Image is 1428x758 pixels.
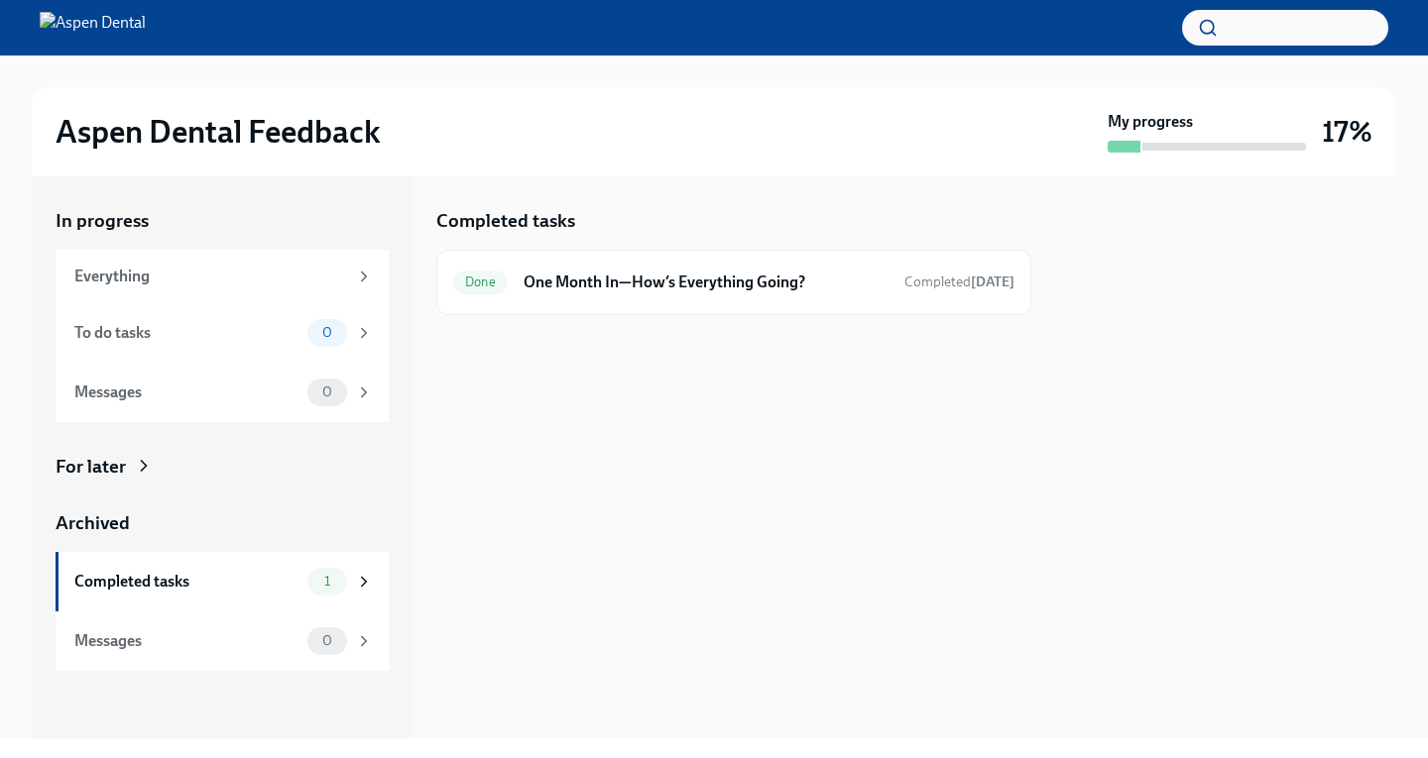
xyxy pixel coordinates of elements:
[56,208,389,234] a: In progress
[56,363,389,422] a: Messages0
[56,454,126,480] div: For later
[56,303,389,363] a: To do tasks0
[74,381,299,403] div: Messages
[74,630,299,652] div: Messages
[56,250,389,303] a: Everything
[1108,111,1193,133] strong: My progress
[310,633,344,648] span: 0
[56,112,381,152] h2: Aspen Dental Feedback
[74,571,299,593] div: Completed tasks
[436,208,575,234] h5: Completed tasks
[1322,114,1372,150] h3: 17%
[56,454,389,480] a: For later
[56,611,389,671] a: Messages0
[971,273,1014,290] strong: [DATE]
[310,384,344,399] span: 0
[904,273,1014,290] span: Completed
[904,272,1014,291] span: October 15th, 2025 12:49
[453,267,1014,298] a: DoneOne Month In—How’s Everything Going?Completed[DATE]
[453,274,508,289] span: Done
[310,325,344,340] span: 0
[524,271,889,293] h6: One Month In—How’s Everything Going?
[56,552,389,611] a: Completed tasks1
[312,574,342,589] span: 1
[74,266,347,287] div: Everything
[74,322,299,344] div: To do tasks
[40,12,146,44] img: Aspen Dental
[56,510,389,536] a: Archived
